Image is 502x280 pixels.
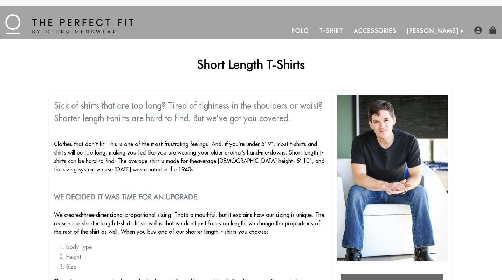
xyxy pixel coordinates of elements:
[66,262,327,271] li: Size
[54,140,327,173] p: Clothes that don’t fit: This is one of the most frustrating feelings. And, if you’re under 5’ 9”,...
[489,26,497,34] img: shopping-bag-icon.png
[314,22,348,39] a: T-Shirt
[66,253,327,261] li: Height
[54,211,327,236] p: We created . That’s a mouthful, but it explains how our sizing is unique. The reason our shorter ...
[349,22,402,39] a: Accessories
[337,95,448,261] img: shorter length t shirts
[287,22,315,39] a: Polo
[197,157,293,165] a: average [DEMOGRAPHIC_DATA] height
[49,57,454,71] h1: Short Length T-Shirts
[66,243,327,251] li: Body Type
[474,26,482,34] img: user-account-icon.png
[402,22,464,39] a: [PERSON_NAME]
[5,14,133,34] img: The Perfect Fit - by Otero Menswear - Logo
[82,211,171,219] a: three-dimensional proportional sizing
[54,193,327,201] h2: We decided it was time for an upgrade.
[54,100,322,123] span: Sick of shirts that are too long? Tired of tightness in the shoulders or waist? Shorter length t-...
